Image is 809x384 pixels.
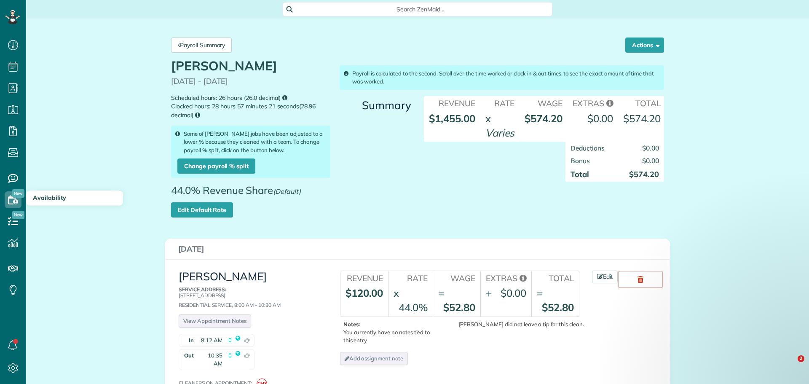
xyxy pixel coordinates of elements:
strong: $52.80 [542,301,574,314]
strong: $574.20 [525,112,563,125]
a: View Appointment Notes [179,314,251,328]
span: New [12,211,24,219]
a: Add assignment note [340,352,408,365]
th: Revenue [340,271,388,284]
div: + [486,286,492,300]
em: Varies [485,126,515,139]
strong: $574.20 [629,169,659,179]
div: x [485,111,491,126]
h3: Summary [340,99,411,112]
span: 44.0% Revenue Share [171,185,305,202]
div: x [394,286,399,300]
span: 2 [798,355,804,362]
div: Payroll is calculated to the second. Scroll over the time worked or clock in & out times. to see ... [340,65,664,90]
a: [PERSON_NAME] [179,269,267,283]
b: Service Address: [179,286,226,293]
th: Extras [568,96,618,109]
em: (Default) [273,187,301,196]
span: Bonus [571,156,590,165]
span: $0.00 [642,144,659,152]
th: Wage [433,271,480,284]
strong: $52.80 [443,301,475,314]
small: Scheduled hours: 26 hours (26.0 decimal) Clocked hours: 28 hours 57 minutes 21 seconds(28.96 deci... [171,94,330,120]
div: $0.00 [501,286,526,300]
th: Wage [520,96,568,109]
strong: $574.20 [623,112,661,125]
strong: In [179,334,196,346]
span: 8:12 AM [201,336,222,344]
a: Edit [592,271,618,283]
p: [STREET_ADDRESS] [179,287,321,298]
p: You currently have no notes tied to this entry [343,320,438,344]
th: Total [618,96,666,109]
div: = [537,286,543,300]
div: $0.00 [587,111,613,126]
h3: [DATE] [178,245,657,253]
span: New [12,189,24,198]
div: 44.0% [399,300,428,314]
div: Some of [PERSON_NAME] jobs have been adjusted to a lower % because they cleaned with a team. To c... [171,126,330,177]
div: Residential Service, 8:00 AM - 10:30 AM [179,287,321,308]
span: 10:35 AM [198,352,222,368]
span: Availability [33,194,66,201]
strong: $120.00 [346,287,383,299]
a: Payroll Summary [171,38,232,53]
strong: Out [179,349,196,370]
a: Edit Default Rate [171,202,233,218]
strong: Total [571,169,589,179]
strong: $1,455.00 [429,112,475,125]
p: [DATE] - [DATE] [171,77,330,86]
th: Extras [480,271,531,284]
h1: [PERSON_NAME] [171,59,330,73]
span: Deductions [571,144,605,152]
th: Total [531,271,579,284]
iframe: Intercom live chat [780,355,801,376]
div: [PERSON_NAME] did not leave a tip for this clean. [440,320,584,328]
b: Notes: [343,321,360,328]
button: Actions [625,38,664,53]
th: Rate [480,96,520,109]
span: $0.00 [642,156,659,165]
th: Rate [388,271,432,284]
a: Change payroll % split [177,158,255,174]
th: Revenue [424,96,480,109]
div: = [438,286,444,300]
